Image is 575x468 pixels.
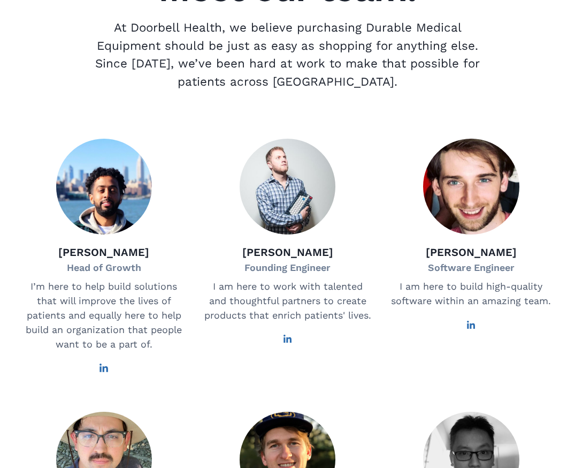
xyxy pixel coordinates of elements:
p: [PERSON_NAME] [426,244,517,260]
img: Agustín Brandoni [423,139,519,235]
p: I’m here to help build solutions that will improve the lives of patients and equally here to help... [19,280,189,351]
p: Head of Growth [58,261,149,275]
p: I am here to work with talented and thoughtful partners to create products that enrich patients' ... [203,280,372,323]
img: Fadhi Ali [56,139,152,235]
p: At Doorbell Health, we believe purchasing Durable Medical Equipment should be just as easy as sho... [86,19,489,90]
img: Drew Baumann [240,139,335,235]
p: I am here to build high-quality software within an amazing team. [387,280,556,308]
p: [PERSON_NAME] [242,244,333,260]
p: Software Engineer [426,261,517,275]
p: Founding Engineer [242,261,333,275]
p: [PERSON_NAME] [58,244,149,260]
